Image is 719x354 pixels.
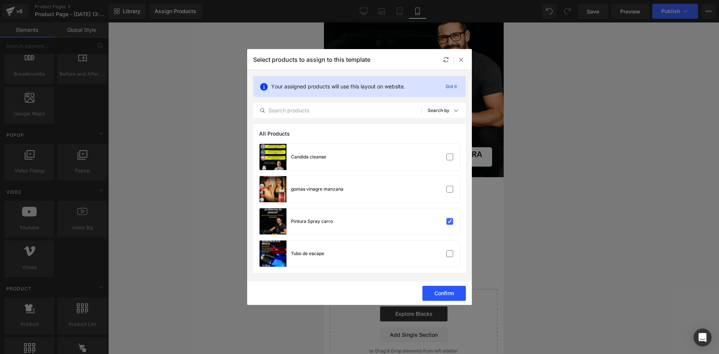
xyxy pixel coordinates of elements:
p: Your assigned products will use this layout on website. [271,82,405,91]
div: Tubo de escape [291,250,324,257]
p: Select products to assign to this template [253,56,370,63]
span: Add To Cart [75,204,105,211]
span: All Products [259,131,290,137]
a: product-img [260,176,286,202]
button: Add To Cart [66,197,114,218]
a: product-img [260,208,286,235]
p: Search by [428,108,449,113]
div: Candida cleanse [291,154,326,160]
div: Open Intercom Messenger [694,329,712,347]
a: Explore Blocks [56,284,124,299]
div: gomas vinagre manzana [291,186,343,193]
a: product-img [260,240,286,267]
span: $29.00 [81,189,99,197]
p: Got it [443,82,460,91]
input: Search products [254,106,421,115]
div: Pintura Spray carro [291,218,333,225]
p: or Drag & Drop elements from left sidebar [18,326,162,331]
a: product-img [260,144,286,170]
a: Pintura Spray carro [55,176,125,185]
button: Confirm [422,286,466,301]
a: Add Single Section [56,305,124,320]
